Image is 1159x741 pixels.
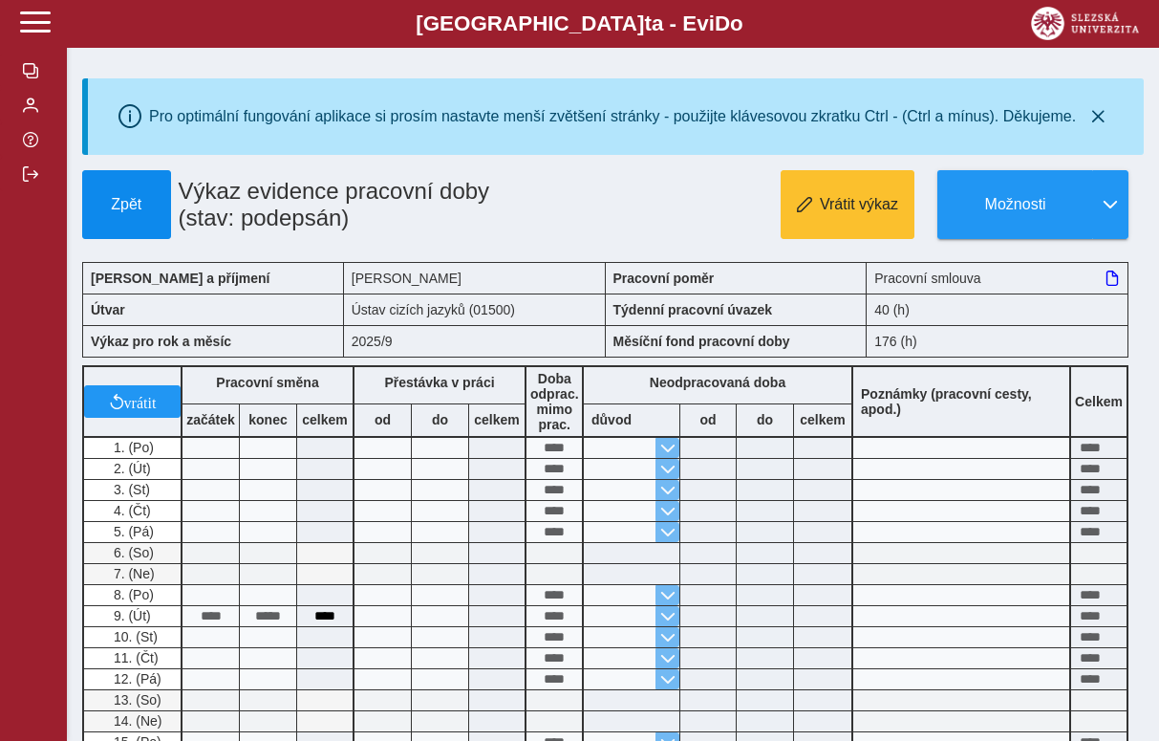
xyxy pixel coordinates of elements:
img: logo_web_su.png [1031,7,1139,40]
span: 7. (Ne) [110,566,155,581]
b: celkem [297,412,353,427]
div: 176 (h) [867,325,1128,358]
div: [PERSON_NAME] [344,262,606,294]
span: 13. (So) [110,692,161,708]
div: 40 (h) [867,294,1128,325]
button: Zpět [82,170,171,239]
span: 14. (Ne) [110,713,162,729]
span: 10. (St) [110,629,158,644]
span: Zpět [91,196,162,213]
span: D [715,11,730,35]
b: do [412,412,468,427]
b: Pracovní poměr [613,271,715,286]
span: 9. (Út) [110,608,151,623]
b: od [354,412,411,427]
b: Poznámky (pracovní cesty, apod.) [853,386,1069,417]
b: Přestávka v práci [384,375,494,390]
b: do [737,412,793,427]
b: začátek [182,412,239,427]
span: 1. (Po) [110,440,154,455]
b: [GEOGRAPHIC_DATA] a - Evi [57,11,1102,36]
div: Pro optimální fungování aplikace si prosím nastavte menší zvětšení stránky - použijte klávesovou ... [149,108,1076,125]
b: důvod [591,412,632,427]
span: 2. (Út) [110,461,151,476]
b: Měsíční fond pracovní doby [613,334,790,349]
b: Výkaz pro rok a měsíc [91,334,231,349]
button: Možnosti [937,170,1092,239]
span: 8. (Po) [110,587,154,602]
div: Ústav cizích jazyků (01500) [344,294,606,325]
span: 6. (So) [110,545,154,560]
span: vrátit [124,394,157,409]
b: celkem [794,412,851,427]
span: Možnosti [954,196,1077,213]
b: Celkem [1075,394,1123,409]
b: Útvar [91,302,125,317]
b: konec [240,412,296,427]
b: Doba odprac. mimo prac. [530,371,579,432]
b: Pracovní směna [216,375,318,390]
b: Neodpracovaná doba [650,375,785,390]
span: 11. (Čt) [110,650,159,665]
button: vrátit [84,385,181,418]
span: 3. (St) [110,482,150,497]
span: o [730,11,743,35]
div: 2025/9 [344,325,606,358]
b: celkem [469,412,525,427]
div: Pracovní smlouva [867,262,1128,294]
span: Vrátit výkaz [820,196,898,213]
b: od [680,412,736,427]
b: [PERSON_NAME] a příjmení [91,271,269,286]
span: t [644,11,651,35]
button: Vrátit výkaz [781,170,914,239]
h1: Výkaz evidence pracovní doby (stav: podepsán) [171,170,525,239]
span: 4. (Čt) [110,503,151,518]
span: 5. (Pá) [110,524,154,539]
b: Týdenní pracovní úvazek [613,302,773,317]
span: 12. (Pá) [110,671,161,687]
